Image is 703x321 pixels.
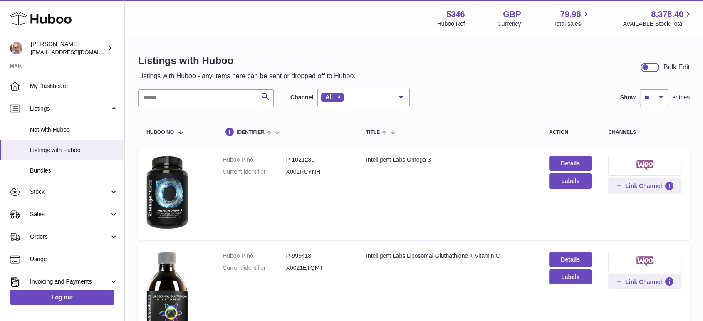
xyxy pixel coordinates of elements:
button: Labels [549,269,592,284]
div: [PERSON_NAME] [31,40,106,56]
a: 79.98 Total sales [553,9,590,28]
span: entries [672,94,690,101]
div: Intelligent Labs Liposomal Gluthathione + Vitamin C [366,252,532,260]
button: Labels [549,173,592,188]
span: identifier [237,130,265,135]
div: Intelligent Labs Omega 3 [366,156,532,164]
span: 8,378.40 [651,9,683,20]
span: Stock [30,188,109,196]
div: action [549,130,592,135]
div: channels [608,130,681,135]
span: Orders [30,233,109,241]
dd: X001RCYNHT [286,168,349,176]
span: AVAILABLE Stock Total [623,20,693,28]
a: Details [549,252,592,267]
span: All [325,94,333,100]
img: woocommerce-small.png [636,256,653,266]
div: Huboo Ref [437,20,465,28]
span: title [366,130,380,135]
span: Not with Huboo [30,126,118,134]
div: Currency [498,20,521,28]
a: Details [549,156,592,171]
span: Usage [30,255,118,263]
a: 8,378.40 AVAILABLE Stock Total [623,9,693,28]
span: Huboo no [146,130,174,135]
img: woocommerce-small.png [636,160,653,170]
div: Bulk Edit [663,63,690,72]
strong: GBP [503,9,521,20]
label: Show [620,94,636,101]
dt: Current identifier [223,168,286,176]
dd: P-1021280 [286,156,349,164]
img: internalAdmin-5346@internal.huboo.com [10,42,22,54]
span: Sales [30,210,109,218]
span: Invoicing and Payments [30,278,109,286]
img: Intelligent Labs Omega 3 [146,156,188,229]
h1: Listings with Huboo [138,54,356,67]
span: [EMAIL_ADDRESS][DOMAIN_NAME] [31,49,122,55]
span: Link Channel [625,278,662,286]
a: Log out [10,290,114,305]
span: Total sales [553,20,590,28]
dd: X0021ETQMT [286,264,349,272]
p: Listings with Huboo - any items here can be sent or dropped off to Huboo. [138,72,356,81]
dt: Current identifier [223,264,286,272]
span: Listings with Huboo [30,146,118,154]
span: 79.98 [560,9,581,20]
span: Bundles [30,167,118,175]
button: Link Channel [608,274,681,289]
span: Listings [30,105,109,113]
dt: Huboo P no [223,252,286,260]
strong: 5346 [446,9,465,20]
dt: Huboo P no [223,156,286,164]
dd: P-999418 [286,252,349,260]
label: Channel [290,94,313,101]
span: Link Channel [625,182,662,190]
button: Link Channel [608,178,681,193]
span: My Dashboard [30,82,118,90]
